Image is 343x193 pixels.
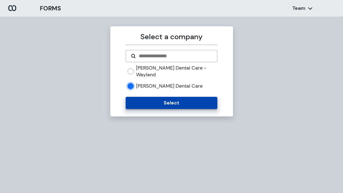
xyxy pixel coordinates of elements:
input: Search [138,52,212,60]
label: [PERSON_NAME] Dental Care - Wayland [136,65,217,78]
p: Select a company [126,31,217,42]
label: [PERSON_NAME] Dental Care [136,83,203,89]
h3: FORMS [40,4,61,13]
button: Select [126,97,217,109]
p: Team [292,5,305,12]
